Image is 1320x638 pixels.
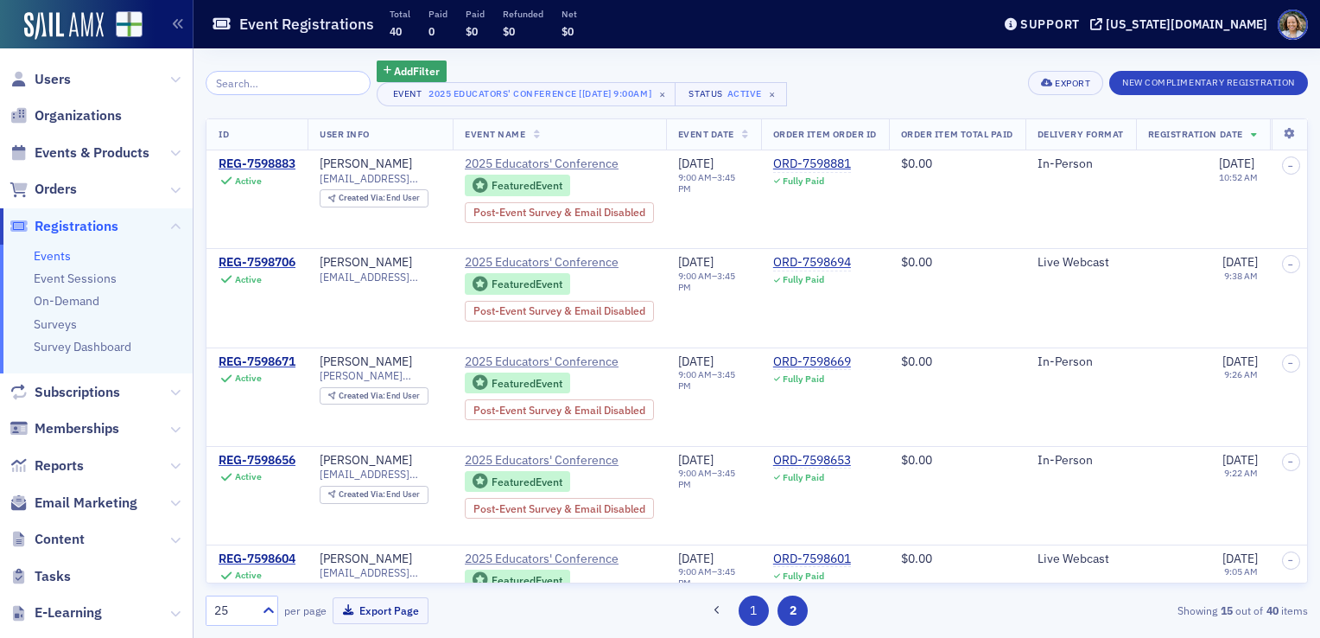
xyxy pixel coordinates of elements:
div: REG-7598604 [219,552,295,567]
div: Featured Event [492,379,562,388]
a: Organizations [10,106,122,125]
button: 2 [777,596,808,626]
span: $0 [562,24,574,38]
a: [PERSON_NAME] [320,552,412,567]
a: 2025 Educators' Conference [465,354,654,370]
a: Events & Products [10,144,149,163]
time: 10:52 AM [1219,171,1258,183]
span: [DATE] [678,452,714,468]
div: Status [688,88,724,99]
button: 1 [739,596,769,626]
button: StatusActive× [675,82,787,106]
a: Subscriptions [10,383,120,402]
a: Events [34,248,71,264]
div: In-Person [1038,453,1124,469]
div: [US_STATE][DOMAIN_NAME] [1106,16,1267,32]
div: Fully Paid [783,274,824,285]
span: Orders [35,180,77,199]
img: SailAMX [24,12,104,40]
div: Fully Paid [783,175,824,187]
div: End User [339,392,421,401]
span: [DATE] [1222,551,1258,566]
button: Export [1028,71,1103,95]
div: In-Person [1038,354,1124,370]
span: Created Via : [339,390,387,401]
span: Created Via : [339,192,387,203]
a: [PERSON_NAME] [320,156,412,172]
time: 9:00 AM [678,368,712,380]
div: Active [235,373,262,384]
div: End User [339,194,421,203]
span: $0.00 [901,452,932,468]
div: – [678,172,749,195]
div: Featured Event [465,273,570,295]
div: Active [727,88,762,99]
a: [PERSON_NAME] [320,453,412,469]
a: 2025 Educators' Conference [465,156,654,172]
span: [DATE] [1222,354,1258,369]
span: Organizations [35,106,122,125]
span: – [1288,161,1293,171]
div: – [678,271,749,293]
span: [DATE] [678,551,714,566]
a: Memberships [10,419,119,438]
div: Live Webcast [1038,255,1124,271]
p: Total [390,8,410,20]
span: Content [35,530,85,549]
span: [DATE] [1222,452,1258,468]
span: 2025 Educators' Conference [465,255,622,271]
div: Fully Paid [783,472,824,483]
a: Orders [10,180,77,199]
span: ID [219,128,229,140]
button: Export Page [333,597,428,624]
div: 2025 Educators' Conference [[DATE] 9:00am] [428,85,651,102]
div: End User [339,490,421,500]
span: Email Marketing [35,494,137,513]
div: Created Via: End User [320,486,428,504]
div: Featured Event [492,181,562,190]
span: Tasks [35,567,71,586]
div: Active [235,471,262,482]
span: [DATE] [1219,156,1254,171]
span: Delivery Format [1038,128,1124,140]
div: In-Person [1038,156,1124,172]
a: REG-7598883 [219,156,295,172]
span: Event Date [678,128,734,140]
div: Active [235,175,262,187]
label: per page [284,603,327,618]
div: Fully Paid [783,571,824,582]
span: [EMAIL_ADDRESS][PERSON_NAME][DOMAIN_NAME] [320,566,441,579]
span: 2025 Educators' Conference [465,354,622,370]
div: Featured Event [465,570,570,591]
a: 2025 Educators' Conference [465,453,654,469]
span: – [1288,358,1293,368]
a: [PERSON_NAME] [320,354,412,370]
time: 9:05 AM [1224,565,1258,577]
div: Export [1055,79,1090,88]
a: ORD-7598601 [773,552,851,567]
time: 9:00 AM [678,467,712,479]
a: Email Marketing [10,494,137,513]
a: On-Demand [34,293,99,309]
span: – [1288,555,1293,565]
time: 3:45 PM [678,171,735,195]
a: ORD-7598653 [773,453,851,469]
input: Search… [206,71,371,95]
p: Refunded [503,8,543,20]
div: Featured Event [492,279,562,289]
a: REG-7598671 [219,354,295,370]
p: Net [562,8,577,20]
time: 3:45 PM [678,368,735,392]
div: Featured Event [492,576,562,585]
span: $0 [503,24,515,38]
span: Subscriptions [35,383,120,402]
div: Featured Event [465,175,570,196]
span: $0.00 [901,254,932,270]
span: 2025 Educators' Conference [465,552,622,567]
a: Event Sessions [34,271,117,286]
a: 2025 Educators' Conference [465,552,654,567]
span: × [655,86,670,102]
